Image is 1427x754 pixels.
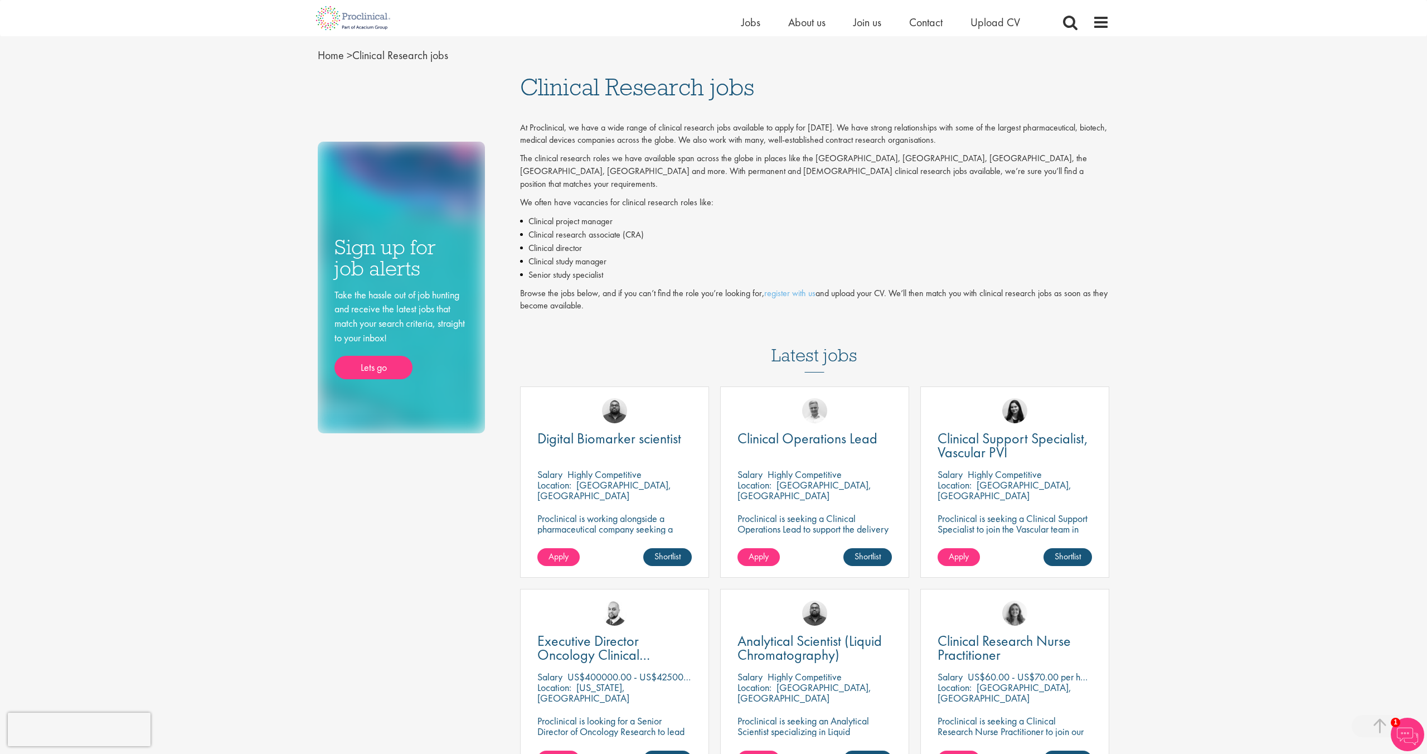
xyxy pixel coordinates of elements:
span: Digital Biomarker scientist [537,429,681,448]
span: Analytical Scientist (Liquid Chromatography) [737,631,882,664]
p: Highly Competitive [567,468,642,481]
li: Clinical project manager [520,215,1110,228]
span: Salary [938,670,963,683]
span: Location: [938,478,972,491]
a: Clinical Research Nurse Practitioner [938,634,1092,662]
p: [GEOGRAPHIC_DATA], [GEOGRAPHIC_DATA] [938,478,1071,502]
p: Highly Competitive [768,468,842,481]
span: Location: [737,478,771,491]
span: Apply [749,550,769,562]
li: Clinical director [520,241,1110,255]
a: Executive Director Oncology Clinical Development [537,634,692,662]
span: Clinical Support Specialist, Vascular PVI [938,429,1088,462]
h3: Sign up for job alerts [334,236,468,279]
span: Apply [549,550,569,562]
a: Apply [938,548,980,566]
a: Clinical Support Specialist, Vascular PVI [938,432,1092,460]
span: Location: [537,478,571,491]
iframe: reCAPTCHA [8,713,151,746]
p: [GEOGRAPHIC_DATA], [GEOGRAPHIC_DATA] [737,681,871,704]
span: Salary [537,670,562,683]
p: Proclinical is seeking a Clinical Support Specialist to join the Vascular team in [GEOGRAPHIC_DAT... [938,513,1092,566]
a: Analytical Scientist (Liquid Chromatography) [737,634,892,662]
img: Jackie Cerchio [1002,601,1027,626]
p: US$60.00 - US$70.00 per hour + Highly Competitive Salary [968,670,1203,683]
a: Apply [537,548,580,566]
span: Salary [537,468,562,481]
p: Browse the jobs below, and if you can’t find the role you’re looking for, and upload your CV. We’... [520,287,1110,313]
a: breadcrumb link to Home [318,48,344,62]
span: Clinical Research Nurse Practitioner [938,631,1071,664]
span: Location: [938,681,972,694]
span: Salary [737,670,763,683]
span: > [347,48,352,62]
span: Clinical Research jobs [520,72,754,102]
p: US$400000.00 - US$425000.00 per annum [567,670,745,683]
p: [US_STATE], [GEOGRAPHIC_DATA] [537,681,629,704]
a: Digital Biomarker scientist [537,432,692,446]
p: [GEOGRAPHIC_DATA], [GEOGRAPHIC_DATA] [737,478,871,502]
p: [GEOGRAPHIC_DATA], [GEOGRAPHIC_DATA] [537,478,671,502]
h3: Latest jobs [771,318,857,373]
li: Clinical research associate (CRA) [520,228,1110,241]
li: Clinical study manager [520,255,1110,268]
div: Take the hassle out of job hunting and receive the latest jobs that match your search criteria, s... [334,288,468,380]
a: Apply [737,548,780,566]
span: Executive Director Oncology Clinical Development [537,631,650,678]
p: At Proclinical, we have a wide range of clinical research jobs available to apply for [DATE]. We ... [520,122,1110,147]
li: Senior study specialist [520,268,1110,282]
p: The clinical research roles we have available span across the globe in places like the [GEOGRAPHI... [520,152,1110,191]
p: Highly Competitive [768,670,842,683]
p: Proclinical is working alongside a pharmaceutical company seeking a Digital Biomarker Scientist t... [537,513,692,566]
a: register with us [764,287,816,299]
img: Chatbot [1391,718,1424,751]
img: Ashley Bennett [802,601,827,626]
a: About us [788,15,826,30]
a: Lets go [334,356,412,379]
p: We often have vacancies for clinical research roles like: [520,196,1110,209]
img: Indre Stankeviciute [1002,398,1027,423]
a: Upload CV [970,15,1020,30]
p: Proclinical is seeking a Clinical Operations Lead to support the delivery of clinical trials in o... [737,513,892,545]
span: Apply [949,550,969,562]
a: Contact [909,15,943,30]
img: Vikram Nadgir [602,601,627,626]
span: Salary [737,468,763,481]
span: 1 [1391,718,1400,727]
p: Highly Competitive [968,468,1042,481]
span: Location: [537,681,571,694]
p: [GEOGRAPHIC_DATA], [GEOGRAPHIC_DATA] [938,681,1071,704]
img: Joshua Bye [802,398,827,423]
a: Clinical Operations Lead [737,432,892,446]
a: Shortlist [643,548,692,566]
span: Salary [938,468,963,481]
a: Shortlist [1043,548,1092,566]
span: Clinical Operations Lead [737,429,877,448]
span: Location: [737,681,771,694]
a: Join us [853,15,881,30]
a: Shortlist [843,548,892,566]
span: Clinical Research jobs [318,48,448,62]
a: Jobs [741,15,760,30]
img: Ashley Bennett [602,398,627,423]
